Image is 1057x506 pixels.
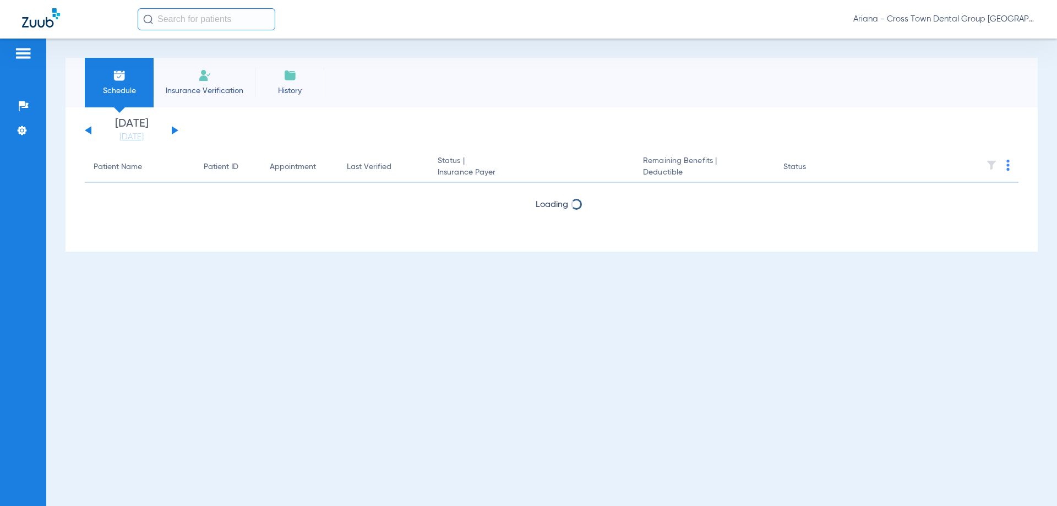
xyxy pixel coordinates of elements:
[138,8,275,30] input: Search for patients
[429,152,634,183] th: Status |
[22,8,60,28] img: Zuub Logo
[643,167,765,178] span: Deductible
[536,200,568,209] span: Loading
[94,161,186,173] div: Patient Name
[1006,160,1010,171] img: group-dot-blue.svg
[853,14,1035,25] span: Ariana - Cross Town Dental Group [GEOGRAPHIC_DATA]
[270,161,316,173] div: Appointment
[14,47,32,60] img: hamburger-icon
[113,69,126,82] img: Schedule
[204,161,252,173] div: Patient ID
[986,160,997,171] img: filter.svg
[270,161,329,173] div: Appointment
[264,85,316,96] span: History
[438,167,625,178] span: Insurance Payer
[99,132,165,143] a: [DATE]
[99,118,165,143] li: [DATE]
[94,161,142,173] div: Patient Name
[93,85,145,96] span: Schedule
[284,69,297,82] img: History
[775,152,849,183] th: Status
[204,161,238,173] div: Patient ID
[143,14,153,24] img: Search Icon
[347,161,391,173] div: Last Verified
[198,69,211,82] img: Manual Insurance Verification
[634,152,774,183] th: Remaining Benefits |
[347,161,420,173] div: Last Verified
[162,85,247,96] span: Insurance Verification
